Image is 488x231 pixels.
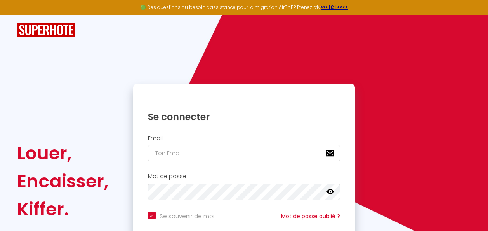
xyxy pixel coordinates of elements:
img: SuperHote logo [17,23,75,37]
div: Louer, [17,139,109,167]
div: Kiffer. [17,195,109,223]
a: >>> ICI <<<< [321,4,348,10]
h1: Se connecter [148,111,340,123]
a: Mot de passe oublié ? [281,212,340,220]
h2: Mot de passe [148,173,340,180]
h2: Email [148,135,340,142]
input: Ton Email [148,145,340,161]
div: Encaisser, [17,167,109,195]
